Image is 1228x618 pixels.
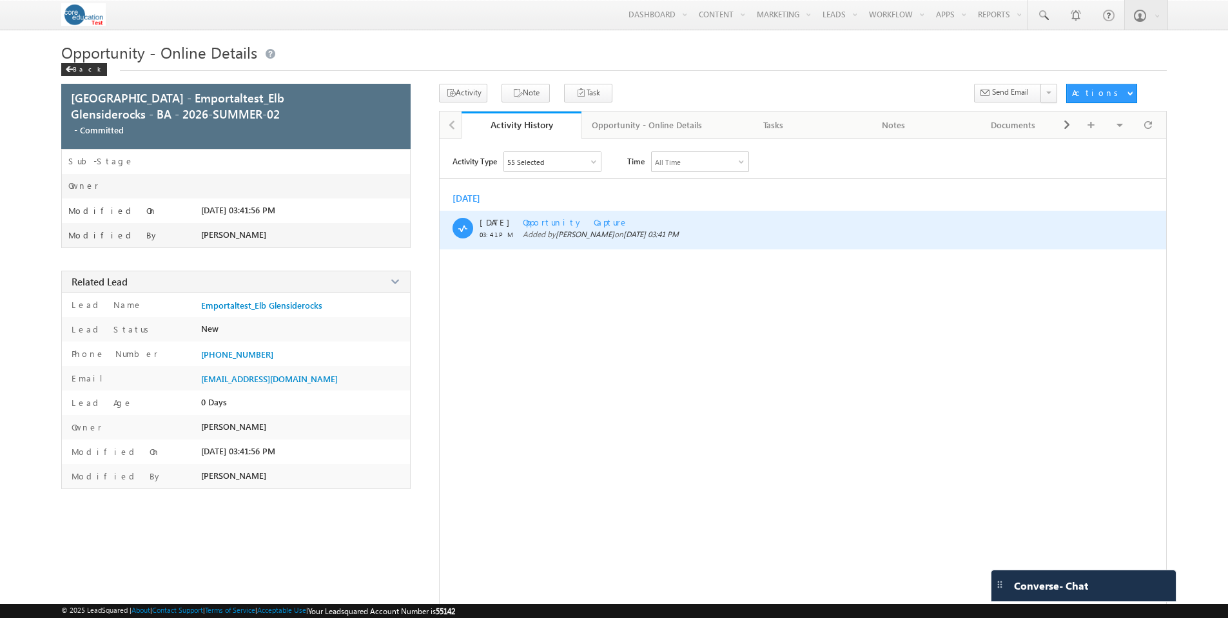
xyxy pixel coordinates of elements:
div: Back [61,63,107,76]
button: Note [502,84,550,102]
span: Opportunity Capture [523,217,629,227]
span: New [201,323,219,334]
label: Modified By [68,230,159,240]
button: Activity [439,84,487,102]
span: Related Lead [72,275,128,288]
img: Custom Logo [61,3,106,26]
span: 0 Days [201,397,227,407]
label: Modified By [68,470,162,481]
span: [PERSON_NAME] [201,229,266,240]
button: Send Email [974,84,1042,102]
span: [PERSON_NAME] [201,470,266,481]
span: Converse - Chat [1014,579,1088,592]
span: 03:41 PM [480,231,518,238]
span: Time [627,151,645,171]
span: [PERSON_NAME] [556,229,614,239]
div: Documents [964,117,1062,133]
label: Owner [68,421,102,432]
div: 55 Selected [507,158,544,166]
label: Lead Age [68,397,133,408]
div: Tasks [724,117,822,133]
label: Lead Status [68,323,153,334]
div: Owner Changed,Status Changed,Stage Changed,Source Changed,Notes & 50 more.. [504,152,601,171]
span: Added by on [523,229,1093,239]
span: Activity Type [453,151,497,171]
a: [PHONE_NUMBER] [201,349,273,360]
span: Your Leadsquared Account Number is [308,606,455,616]
div: [DATE] [453,192,494,204]
a: Acceptable Use [257,606,306,614]
span: Send Email [992,86,1029,98]
label: Sub-Stage [68,156,134,166]
button: Task [564,84,612,102]
img: carter-drag [995,579,1005,590]
span: [EMAIL_ADDRESS][DOMAIN_NAME] [201,374,338,384]
span: [DATE] 03:41:56 PM [201,446,275,456]
span: [DATE] 03:41 PM [623,229,679,239]
a: About [132,606,150,614]
a: Documents [954,111,1074,139]
a: Activity History [462,111,581,139]
label: Lead Name [68,299,142,310]
label: Modified On [68,206,157,216]
a: Tasks [714,111,833,139]
span: [DATE] 03:41:56 PM [201,205,275,215]
a: Notes [834,111,954,139]
span: Opportunity - Online Details [61,42,257,63]
span: 55142 [436,606,455,616]
div: Opportunity - Online Details [592,117,702,133]
label: Email [68,372,113,383]
div: All Time [655,158,681,166]
a: Emportaltest_Elb Glensiderocks [201,300,322,311]
div: Activity History [471,119,572,131]
div: Notes [844,117,942,133]
a: Opportunity - Online Details [581,111,714,139]
div: Actions [1072,87,1123,99]
span: © 2025 LeadSquared | | | | | [61,606,455,616]
label: Phone Number [68,348,158,359]
span: - Committed [71,122,127,138]
a: Terms of Service [205,606,255,614]
span: [PERSON_NAME] [201,421,266,432]
button: Actions [1066,84,1137,103]
span: [GEOGRAPHIC_DATA] - Emportaltest_Elb Glensiderocks - BA - 2026-SUMMER-02 [71,90,361,122]
label: Modified On [68,446,161,457]
label: Owner [68,180,99,191]
span: [DATE] [480,217,509,227]
a: Contact Support [152,606,203,614]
